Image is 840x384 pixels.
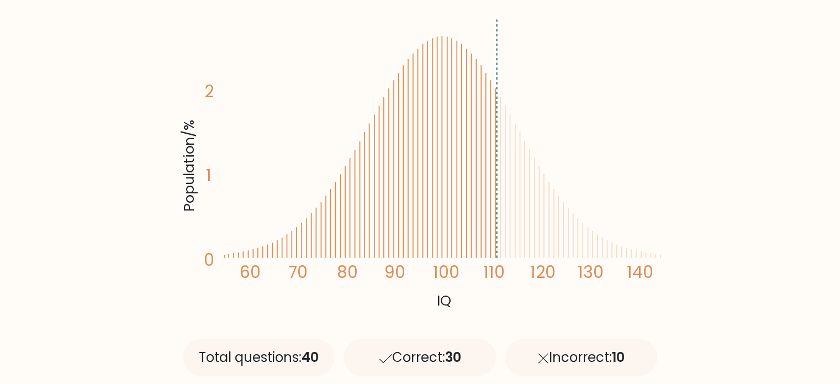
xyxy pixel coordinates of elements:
span: 30 [445,348,461,366]
tspan: 100 [433,261,459,283]
tspan: 130 [578,261,604,283]
tspan: 90 [384,261,405,283]
tspan: IQ [437,291,451,311]
tspan: 2 [204,80,214,103]
span: 40 [302,348,319,366]
tspan: Population/% [179,120,199,212]
tspan: 110 [483,261,505,283]
span: 10 [611,348,624,366]
tspan: 80 [336,261,357,283]
tspan: 1 [206,164,212,187]
tspan: 60 [239,261,260,283]
tspan: 0 [204,249,214,272]
tspan: 120 [530,261,556,283]
div: Total questions: [183,339,335,376]
div: Incorrect: [505,339,657,376]
tspan: 70 [288,261,308,283]
div: Correct: [344,339,496,376]
tspan: 140 [627,261,653,283]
